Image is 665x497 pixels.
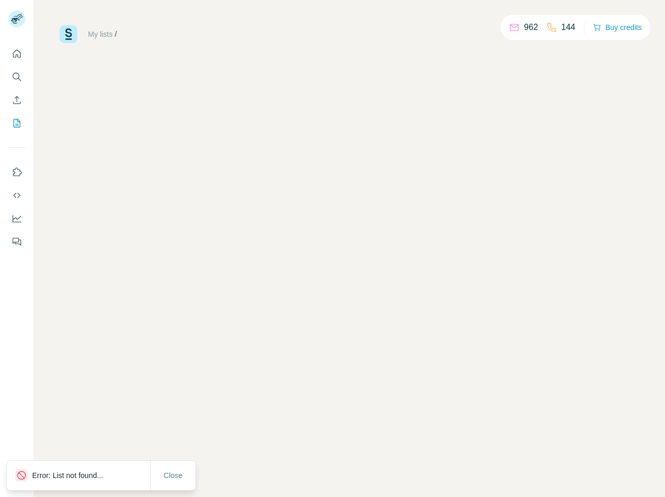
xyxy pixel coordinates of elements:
p: Error: List not found... [32,470,112,481]
button: Search [8,67,25,86]
button: My lists [8,114,25,133]
p: 962 [524,21,538,34]
button: Close [157,466,190,485]
button: Enrich CSV [8,91,25,110]
img: Surfe Logo [60,25,77,43]
button: Use Surfe on LinkedIn [8,163,25,182]
button: Feedback [8,232,25,251]
a: My lists [88,30,113,38]
span: Close [164,470,183,481]
p: 144 [561,21,575,34]
button: Use Surfe API [8,186,25,205]
button: Buy credits [593,20,642,35]
button: Dashboard [8,209,25,228]
li: / [115,29,117,39]
button: Quick start [8,44,25,63]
